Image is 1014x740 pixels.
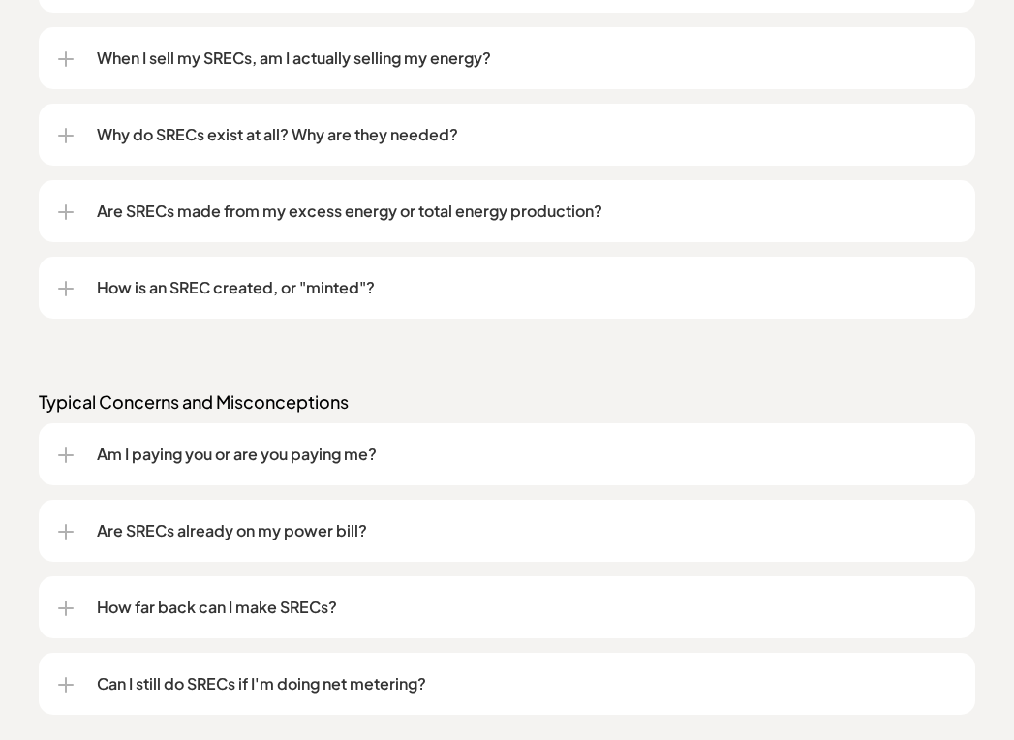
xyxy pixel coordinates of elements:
p: How far back can I make SRECs? [97,596,956,619]
p: Why do SRECs exist at all? Why are they needed? [97,123,956,146]
p: Can I still do SRECs if I'm doing net metering? [97,672,956,695]
p: When I sell my SRECs, am I actually selling my energy? [97,46,956,70]
p: How is an SREC created, or "minted"? [97,276,956,299]
p: Are SRECs made from my excess energy or total energy production? [97,200,956,223]
p: Typical Concerns and Misconceptions [39,390,975,414]
p: Are SRECs already on my power bill? [97,519,956,542]
p: Am I paying you or are you paying me? [97,443,956,466]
